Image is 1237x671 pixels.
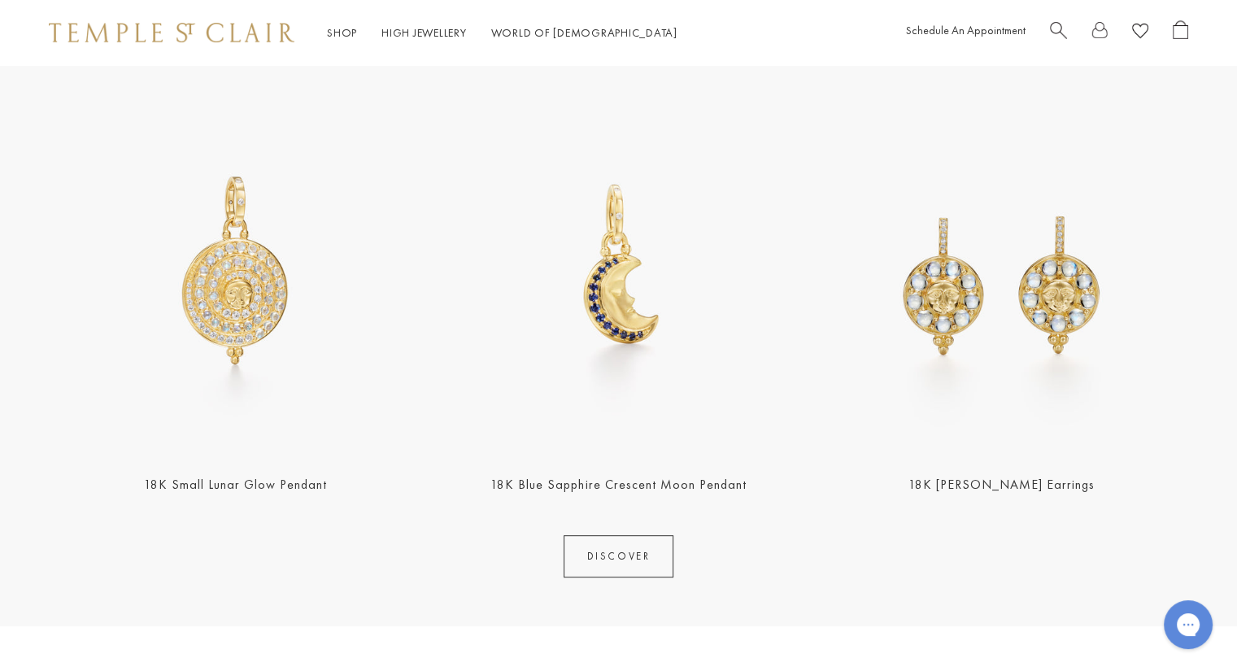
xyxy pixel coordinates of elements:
a: Open Shopping Bag [1173,20,1188,46]
a: DISCOVER [564,535,674,577]
img: E34861-LUNAHABM [815,83,1188,456]
img: 18K Blue Sapphire Crescent Moon Pendant [432,83,805,456]
a: E34861-LUNAHABME34861-LUNAHABM [815,83,1188,456]
nav: Main navigation [327,23,677,43]
a: Search [1050,20,1067,46]
a: ShopShop [327,25,357,40]
img: Temple St. Clair [49,23,294,42]
a: View Wishlist [1132,20,1148,46]
img: 18K Small Lunar Glow Pendant [49,83,422,456]
a: 18K Blue Sapphire Crescent Moon Pendant18K Blue Sapphire Crescent Moon Pendant [432,83,805,456]
a: P34863-SMLUNABM18K Small Lunar Glow Pendant [49,83,422,456]
a: 18K [PERSON_NAME] Earrings [908,476,1095,493]
a: Schedule An Appointment [906,23,1026,37]
a: 18K Blue Sapphire Crescent Moon Pendant [490,476,746,493]
a: World of [DEMOGRAPHIC_DATA]World of [DEMOGRAPHIC_DATA] [491,25,677,40]
a: 18K Small Lunar Glow Pendant [144,476,327,493]
iframe: Gorgias live chat messenger [1156,595,1221,655]
a: High JewelleryHigh Jewellery [381,25,467,40]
